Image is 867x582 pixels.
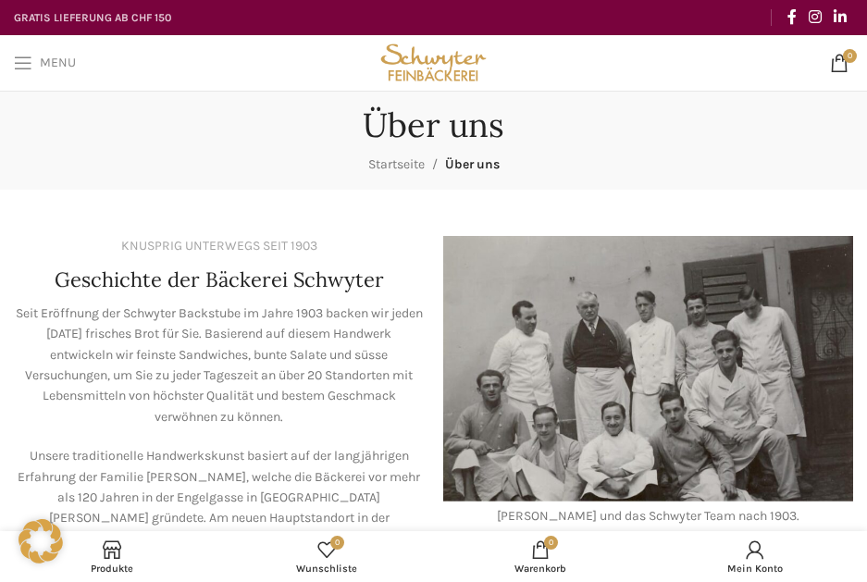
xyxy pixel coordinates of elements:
[14,563,210,575] span: Produkte
[40,56,76,69] span: Menu
[363,105,504,145] h1: Über uns
[802,3,827,31] a: Instagram social link
[368,156,425,172] a: Startseite
[14,303,425,427] p: Seit Eröffnung der Schwyter Backstube im Jahre 1903 backen wir jeden [DATE] frisches Brot für Sie...
[229,563,425,575] span: Wunschliste
[219,536,434,577] div: Meine Wunschliste
[5,536,219,577] a: Produkte
[843,49,857,63] span: 0
[434,536,649,577] a: 0 Warenkorb
[5,44,85,81] a: Open mobile menu
[121,236,317,256] div: KNUSPRIG UNTERWEGS SEIT 1903
[434,536,649,577] div: My cart
[648,536,862,577] a: Mein Konto
[55,266,384,294] h4: Geschichte der Bäckerei Schwyter
[377,54,490,69] a: Site logo
[828,3,853,31] a: Linkedin social link
[14,11,171,24] strong: GRATIS LIEFERUNG AB CHF 150
[377,35,490,91] img: Bäckerei Schwyter
[781,3,802,31] a: Facebook social link
[445,156,500,172] span: Über uns
[443,506,854,526] div: [PERSON_NAME] und das Schwyter Team nach 1903.
[330,536,344,550] span: 0
[821,44,858,81] a: 0
[443,563,639,575] span: Warenkorb
[657,563,853,575] span: Mein Konto
[544,536,558,550] span: 0
[219,536,434,577] a: 0 Wunschliste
